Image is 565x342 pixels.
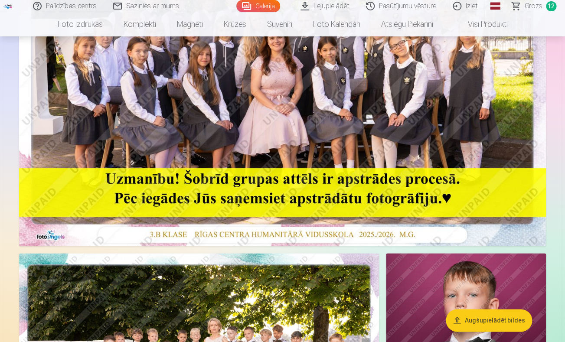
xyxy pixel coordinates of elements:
[213,12,257,36] a: Krūzes
[525,1,542,11] span: Grozs
[371,12,444,36] a: Atslēgu piekariņi
[257,12,303,36] a: Suvenīri
[303,12,371,36] a: Foto kalendāri
[167,12,213,36] a: Magnēti
[113,12,167,36] a: Komplekti
[3,3,13,9] img: /fa1
[546,1,556,11] span: 12
[446,309,532,332] button: Augšupielādēt bildes
[444,12,518,36] a: Visi produkti
[47,12,113,36] a: Foto izdrukas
